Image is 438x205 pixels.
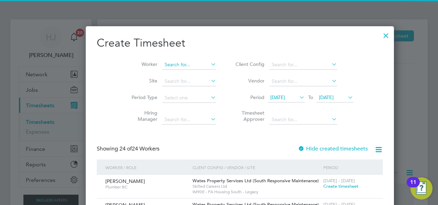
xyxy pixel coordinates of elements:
[105,178,145,184] span: [PERSON_NAME]
[192,178,319,184] span: Wates Property Services Ltd (South Responsive Maintenance)
[410,177,432,199] button: Open Resource Center, 11 new notifications
[323,183,358,189] span: Create timesheet
[119,145,132,152] span: 24 of
[269,77,337,86] input: Search for...
[119,145,159,152] span: 24 Workers
[97,145,161,153] div: Showing
[162,115,216,125] input: Search for...
[323,178,355,184] span: [DATE] - [DATE]
[104,159,191,175] div: Worker / Role
[298,145,368,152] label: Hide created timesheets
[126,61,157,67] label: Worker
[322,159,376,175] div: Period
[126,110,157,122] label: Hiring Manager
[162,60,216,70] input: Search for...
[191,159,322,175] div: Client Config / Vendor / Site
[126,78,157,84] label: Site
[270,94,285,100] span: [DATE]
[162,93,216,103] input: Select one
[319,94,334,100] span: [DATE]
[233,94,264,100] label: Period
[269,60,337,70] input: Search for...
[126,94,157,100] label: Period Type
[192,184,320,189] span: Skilled Careers Ltd
[269,115,337,125] input: Search for...
[233,61,264,67] label: Client Config
[192,189,320,195] span: IM90E - PA Housing South - Legacy
[233,110,264,122] label: Timesheet Approver
[410,182,416,191] div: 11
[105,184,187,190] span: Plumber BC
[162,77,216,86] input: Search for...
[306,93,315,102] span: To
[233,78,264,84] label: Vendor
[97,36,383,50] h2: Create Timesheet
